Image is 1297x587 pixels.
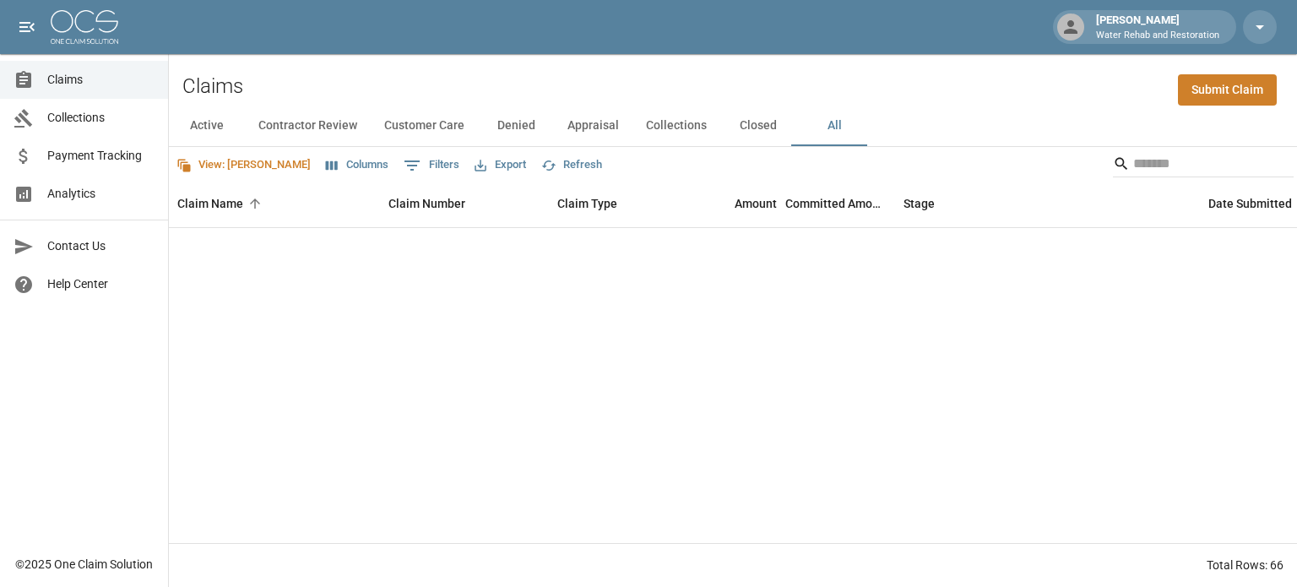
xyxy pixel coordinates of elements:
[388,180,465,227] div: Claim Number
[554,106,632,146] button: Appraisal
[399,152,464,179] button: Show filters
[182,74,243,99] h2: Claims
[1096,29,1219,43] p: Water Rehab and Restoration
[735,180,777,227] div: Amount
[51,10,118,44] img: ocs-logo-white-transparent.png
[10,10,44,44] button: open drawer
[1208,180,1292,227] div: Date Submitted
[1178,74,1277,106] a: Submit Claim
[47,185,155,203] span: Analytics
[1113,150,1294,181] div: Search
[47,71,155,89] span: Claims
[47,109,155,127] span: Collections
[245,106,371,146] button: Contractor Review
[322,152,393,178] button: Select columns
[380,180,549,227] div: Claim Number
[169,180,380,227] div: Claim Name
[1207,557,1283,573] div: Total Rows: 66
[895,180,1148,227] div: Stage
[15,556,153,573] div: © 2025 One Claim Solution
[537,152,606,178] button: Refresh
[169,106,1297,146] div: dynamic tabs
[478,106,554,146] button: Denied
[676,180,785,227] div: Amount
[243,192,267,215] button: Sort
[1089,12,1226,42] div: [PERSON_NAME]
[470,152,530,178] button: Export
[47,237,155,255] span: Contact Us
[169,106,245,146] button: Active
[177,180,243,227] div: Claim Name
[371,106,478,146] button: Customer Care
[47,275,155,293] span: Help Center
[47,147,155,165] span: Payment Tracking
[904,180,935,227] div: Stage
[172,152,315,178] button: View: [PERSON_NAME]
[557,180,617,227] div: Claim Type
[632,106,720,146] button: Collections
[549,180,676,227] div: Claim Type
[785,180,887,227] div: Committed Amount
[785,180,895,227] div: Committed Amount
[720,106,796,146] button: Closed
[796,106,872,146] button: All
